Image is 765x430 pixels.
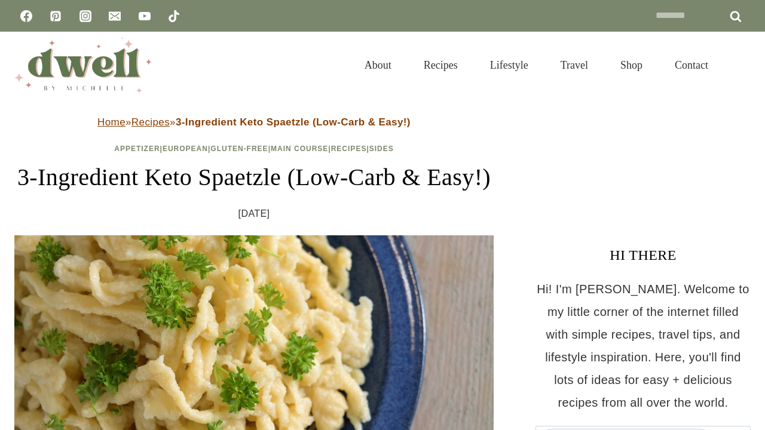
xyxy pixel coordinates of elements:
strong: 3-Ingredient Keto Spaetzle (Low-Carb & Easy!) [176,116,411,128]
a: Travel [544,44,604,86]
nav: Primary Navigation [348,44,724,86]
button: View Search Form [730,55,751,75]
a: YouTube [133,4,157,28]
a: European [163,145,208,153]
span: » » [97,116,411,128]
a: Lifestyle [474,44,544,86]
a: Recipes [131,116,170,128]
a: Contact [659,44,724,86]
a: Email [103,4,127,28]
a: Main Course [271,145,328,153]
a: Facebook [14,4,38,28]
a: Instagram [74,4,97,28]
a: Gluten-Free [210,145,268,153]
a: Recipes [331,145,367,153]
a: Home [97,116,126,128]
h3: HI THERE [535,244,751,266]
time: [DATE] [238,205,270,223]
a: Appetizer [114,145,160,153]
span: | | | | | [114,145,394,153]
a: Recipes [408,44,474,86]
a: Shop [604,44,659,86]
a: Sides [369,145,394,153]
h1: 3-Ingredient Keto Spaetzle (Low-Carb & Easy!) [14,159,494,195]
img: DWELL by michelle [14,38,152,93]
a: TikTok [162,4,186,28]
p: Hi! I'm [PERSON_NAME]. Welcome to my little corner of the internet filled with simple recipes, tr... [535,278,751,414]
a: Pinterest [44,4,68,28]
a: About [348,44,408,86]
